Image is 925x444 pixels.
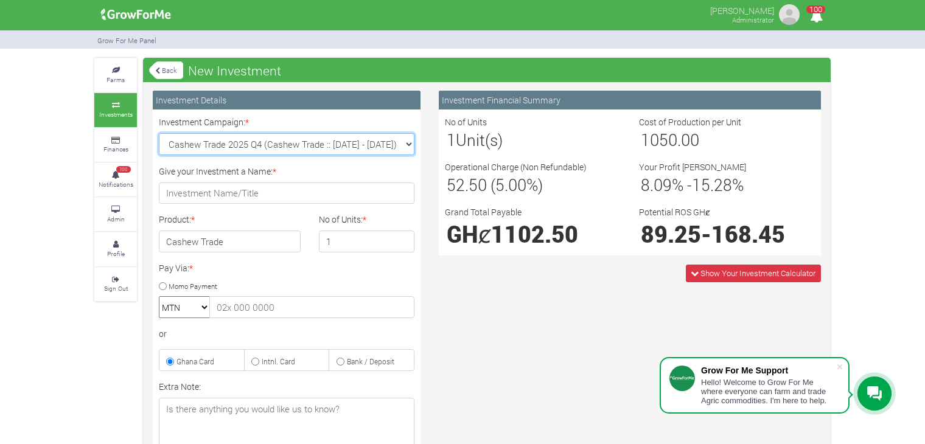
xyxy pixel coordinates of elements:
h1: - [641,220,813,248]
label: Give your Investment a Name: [159,165,276,178]
small: Bank / Deposit [347,356,394,366]
a: Investments [94,93,137,127]
input: Investment Name/Title [159,182,414,204]
a: Finances [94,128,137,162]
label: Investment Campaign: [159,116,249,128]
span: 89.25 [641,219,701,249]
span: 100 [806,5,825,13]
div: Investment Financial Summary [439,91,821,109]
label: Pay Via: [159,262,193,274]
small: Notifications [99,180,133,189]
a: Profile [94,232,137,266]
small: Administrator [732,15,774,24]
a: 100 Notifications [94,163,137,196]
span: 1 [447,129,456,150]
small: Grow For Me Panel [97,36,156,45]
input: Intnl. Card [251,358,259,366]
span: Show Your Investment Calculator [700,268,815,279]
a: 100 [805,12,828,23]
input: Bank / Deposit [337,358,344,366]
h1: GHȼ [447,220,619,248]
label: Cost of Production per Unit [639,116,741,128]
small: Ghana Card [176,356,214,366]
span: 52.50 (5.00%) [447,174,543,195]
label: No of Units: [319,213,366,226]
label: Product: [159,213,195,226]
input: Momo Payment [159,282,167,290]
a: Admin [94,198,137,231]
small: Investments [99,110,133,119]
label: Grand Total Payable [445,206,522,218]
label: Extra Note: [159,380,201,393]
label: Operational Charge (Non Refundable) [445,161,587,173]
span: 8.09 [641,174,672,195]
a: Back [149,60,183,80]
input: Ghana Card [166,358,174,366]
small: Profile [107,249,125,258]
div: Investment Details [153,91,421,109]
div: Grow For Me Support [701,366,836,375]
p: [PERSON_NAME] [710,2,774,17]
small: Sign Out [104,284,128,293]
span: New Investment [185,58,284,83]
span: 168.45 [711,219,785,249]
a: Farms [94,58,137,92]
span: 1102.50 [491,219,578,249]
img: growforme image [777,2,801,27]
h4: Cashew Trade [159,231,301,252]
h3: Unit(s) [447,130,619,150]
small: Momo Payment [169,281,217,290]
div: or [159,327,414,340]
span: 100 [116,166,131,173]
input: 02x 000 0000 [209,296,414,318]
i: Notifications [805,2,828,30]
span: 15.28 [692,174,732,195]
div: Hello! Welcome to Grow For Me where everyone can farm and trade Agric commodities. I'm here to help. [701,378,836,405]
a: Sign Out [94,268,137,301]
small: Intnl. Card [262,356,295,366]
label: No of Units [445,116,487,128]
span: 1050.00 [641,129,699,150]
h3: % - % [641,175,813,195]
small: Farms [106,75,125,84]
img: growforme image [97,2,175,27]
label: Your Profit [PERSON_NAME] [639,161,746,173]
small: Admin [107,215,125,223]
small: Finances [103,145,128,153]
label: Potential ROS GHȼ [639,206,710,218]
